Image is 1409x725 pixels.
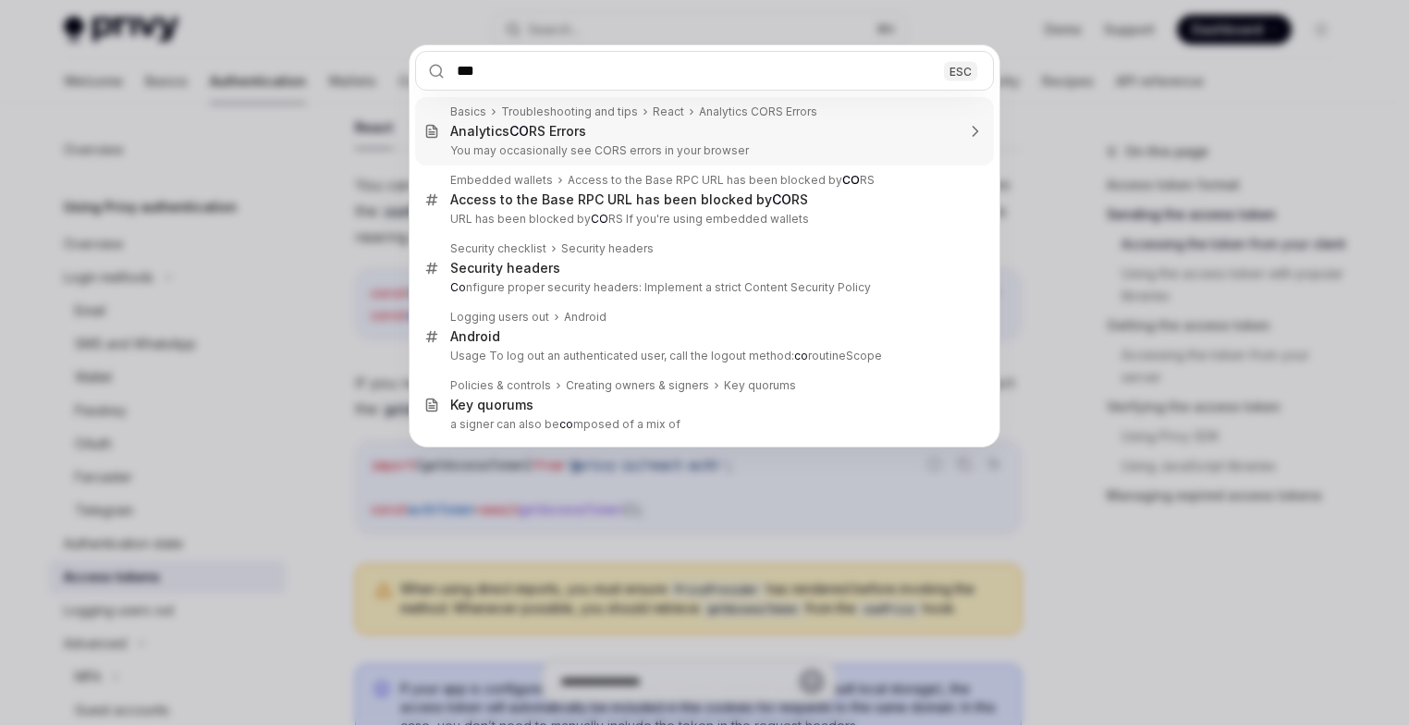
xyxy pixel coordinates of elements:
p: nfigure proper security headers: Implement a strict Content Security Policy [450,280,955,295]
p: URL has been blocked by RS If you're using embedded wallets [450,212,955,227]
div: Analytics CORS Errors [699,104,817,119]
b: CO [591,212,608,226]
div: Security headers [450,260,560,276]
p: a signer can also be mposed of a mix of [450,417,955,432]
div: Android [450,328,500,345]
div: Policies & controls [450,378,551,393]
div: Access to the Base RPC URL has been blocked by RS [568,173,875,188]
b: CO [842,173,860,187]
div: Security headers [561,241,654,256]
div: Basics [450,104,486,119]
b: co [559,417,573,431]
div: Creating owners & signers [566,378,709,393]
div: Android [564,310,606,325]
b: CO [772,191,791,207]
b: co [794,349,808,362]
p: Usage To log out an authenticated user, call the logout method: routineScope [450,349,955,363]
div: Key quorums [450,397,533,413]
div: Troubleshooting and tips [501,104,638,119]
div: ESC [944,61,977,80]
div: Embedded wallets [450,173,553,188]
b: CO [509,123,529,139]
div: Key quorums [724,378,796,393]
b: Co [450,280,466,294]
div: Analytics RS Errors [450,123,586,140]
p: You may occasionally see CORS errors in your browser [450,143,955,158]
div: Access to the Base RPC URL has been blocked by RS [450,191,808,208]
div: Security checklist [450,241,546,256]
div: Logging users out [450,310,549,325]
div: React [653,104,684,119]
